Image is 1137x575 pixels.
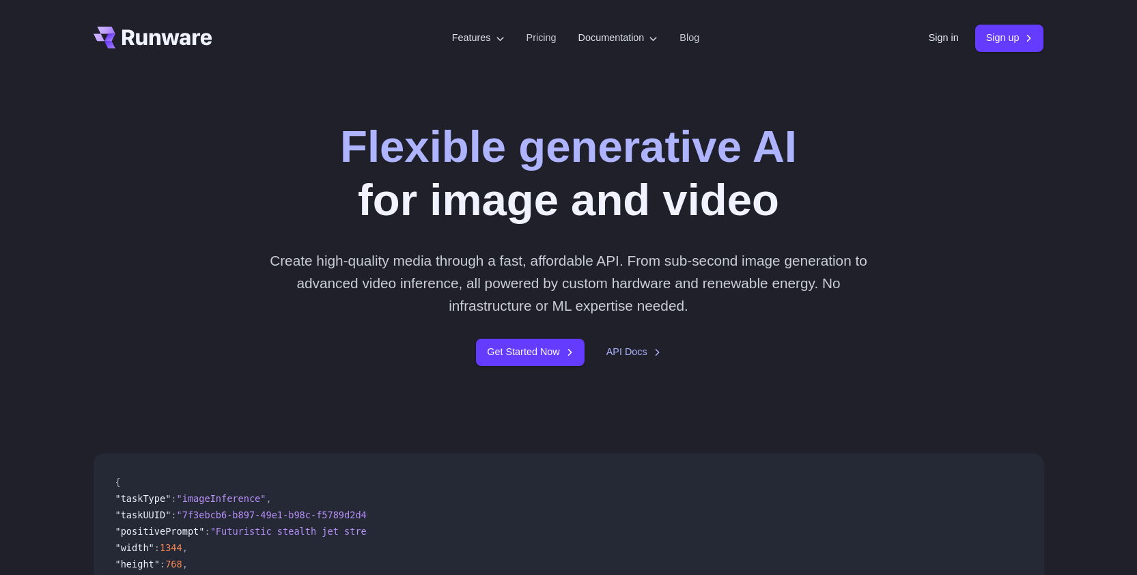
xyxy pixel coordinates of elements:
p: Create high-quality media through a fast, affordable API. From sub-second image generation to adv... [264,249,873,318]
span: "taskUUID" [115,509,171,520]
span: "height" [115,559,160,570]
label: Documentation [578,30,658,46]
span: "7f3ebcb6-b897-49e1-b98c-f5789d2d40d7" [177,509,389,520]
span: "positivePrompt" [115,526,205,537]
a: Sign in [929,30,959,46]
span: : [154,542,160,553]
a: Blog [679,30,699,46]
span: , [182,559,188,570]
span: 768 [165,559,182,570]
h1: for image and video [340,120,797,227]
span: "Futuristic stealth jet streaking through a neon-lit cityscape with glowing purple exhaust" [210,526,719,537]
span: : [171,509,176,520]
span: , [182,542,188,553]
span: "imageInference" [177,493,266,504]
span: "taskType" [115,493,171,504]
span: , [266,493,271,504]
a: Go to / [94,27,212,48]
span: : [204,526,210,537]
a: Get Started Now [476,339,584,365]
label: Features [452,30,505,46]
a: API Docs [606,344,661,360]
span: { [115,477,121,488]
strong: Flexible generative AI [340,122,797,171]
a: Pricing [527,30,557,46]
span: "width" [115,542,154,553]
span: : [171,493,176,504]
a: Sign up [975,25,1044,51]
span: : [160,559,165,570]
span: 1344 [160,542,182,553]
